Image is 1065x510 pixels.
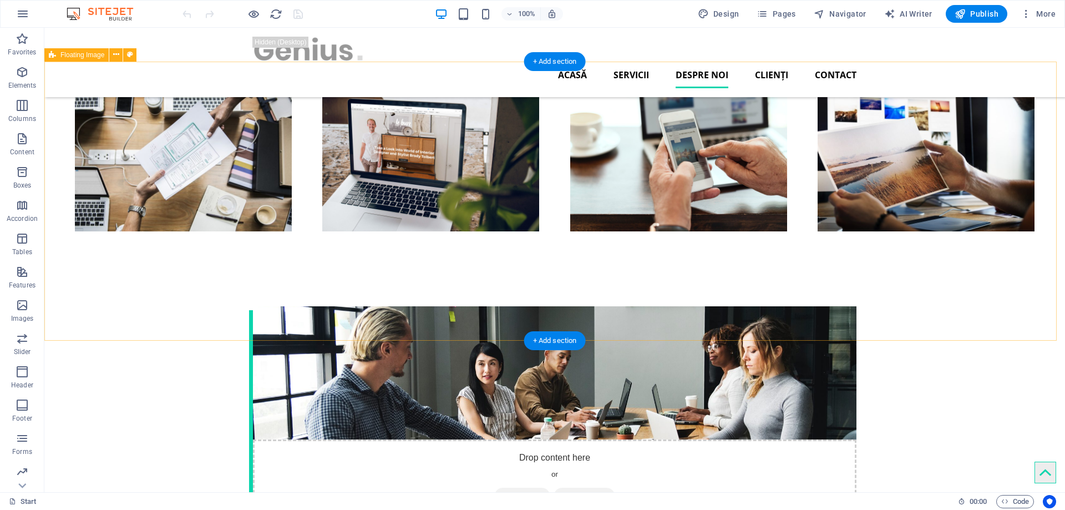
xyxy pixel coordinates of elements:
[1021,8,1056,19] span: More
[946,5,1007,23] button: Publish
[814,8,866,19] span: Navigator
[510,460,571,476] span: Paste clipboard
[11,381,33,390] p: Header
[752,5,800,23] button: Pages
[884,8,932,19] span: AI Writer
[8,48,36,57] p: Favorites
[958,495,987,508] h6: Session time
[450,460,505,476] span: Add elements
[269,7,282,21] button: reload
[12,248,32,256] p: Tables
[8,81,37,90] p: Elements
[60,52,104,58] span: Floating Image
[880,5,937,23] button: AI Writer
[524,331,586,350] div: + Add section
[955,8,998,19] span: Publish
[11,314,34,323] p: Images
[12,447,32,456] p: Forms
[1016,5,1060,23] button: More
[8,114,36,123] p: Columns
[547,9,557,19] i: On resize automatically adjust zoom level to fit chosen device.
[809,5,871,23] button: Navigator
[209,412,812,491] div: Drop content here
[12,414,32,423] p: Footer
[64,7,147,21] img: Editor Logo
[13,181,32,190] p: Boxes
[996,495,1034,508] button: Code
[1043,495,1056,508] button: Usercentrics
[9,495,37,508] a: Click to cancel selection. Double-click to open Pages
[9,281,35,290] p: Features
[7,214,38,223] p: Accordion
[970,495,987,508] span: 00 00
[501,7,541,21] button: 100%
[977,497,979,506] span: :
[1001,495,1029,508] span: Code
[693,5,744,23] button: Design
[693,5,744,23] div: Design (Ctrl+Alt+Y)
[524,52,586,71] div: + Add section
[698,8,739,19] span: Design
[757,8,795,19] span: Pages
[518,7,536,21] h6: 100%
[270,8,282,21] i: Reload page
[247,7,260,21] button: Click here to leave preview mode and continue editing
[10,148,34,156] p: Content
[14,347,31,356] p: Slider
